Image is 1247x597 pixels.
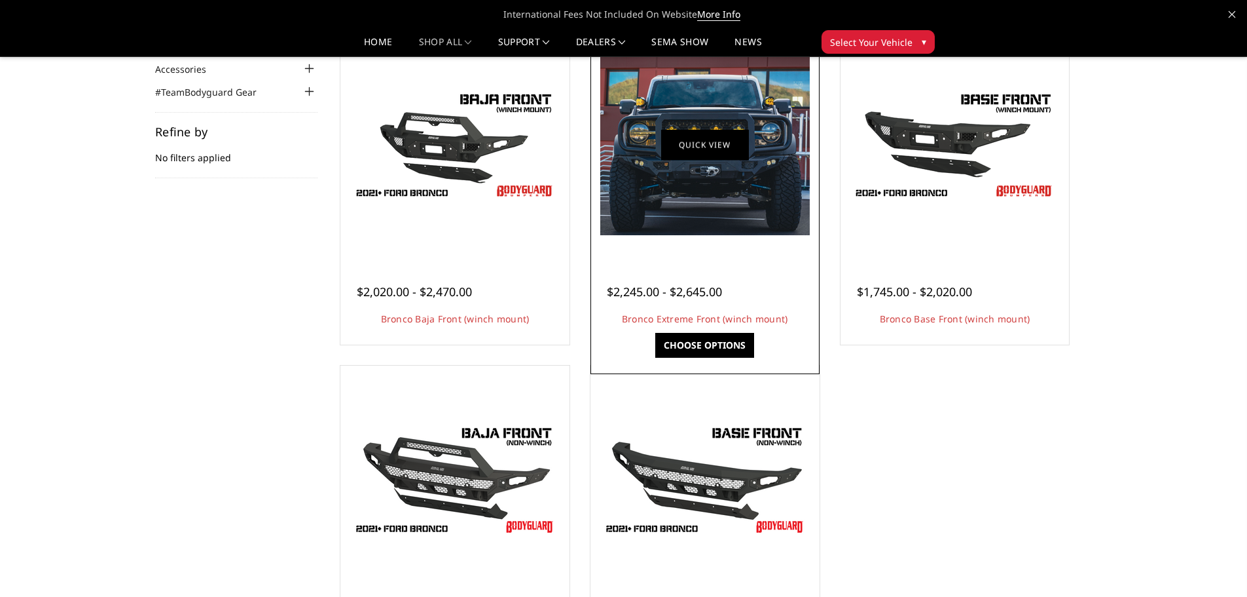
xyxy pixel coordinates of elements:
a: News [734,37,761,56]
h5: Refine by [155,126,317,138]
a: Home [364,37,392,56]
span: Select Your Vehicle [830,35,913,49]
div: No filters applied [155,126,317,178]
a: Freedom Series - Bronco Base Front Bumper Bronco Base Front (winch mount) [844,33,1066,256]
span: $2,020.00 - $2,470.00 [357,284,472,299]
a: SEMA Show [651,37,708,56]
span: International Fees Not Included On Website [153,1,1095,28]
span: $1,745.00 - $2,020.00 [857,284,972,299]
a: Bronco Baja Front (non-winch) Bronco Baja Front (non-winch) [344,369,566,592]
a: shop all [419,37,472,56]
a: Bronco Base Front (non-winch) Bronco Base Front (non-winch) [594,369,816,592]
a: Bronco Extreme Front (winch mount) Bronco Extreme Front (winch mount) [594,33,816,256]
a: Support [498,37,550,56]
a: Bronco Base Front (winch mount) [880,313,1030,325]
a: Bronco Extreme Front (winch mount) [622,313,788,325]
a: Quick view [661,129,749,160]
button: Select Your Vehicle [822,30,935,54]
a: Choose Options [655,333,754,358]
span: ▾ [922,35,926,48]
span: $2,245.00 - $2,645.00 [607,284,722,299]
a: Bodyguard Ford Bronco Bronco Baja Front (winch mount) [344,33,566,256]
a: Dealers [576,37,626,56]
img: Bronco Extreme Front (winch mount) [600,54,810,235]
a: More Info [697,8,740,21]
a: Accessories [155,62,223,76]
a: #TeamBodyguard Gear [155,85,273,99]
img: Bronco Base Front (non-winch) [600,421,810,539]
a: Bronco Baja Front (winch mount) [381,313,530,325]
